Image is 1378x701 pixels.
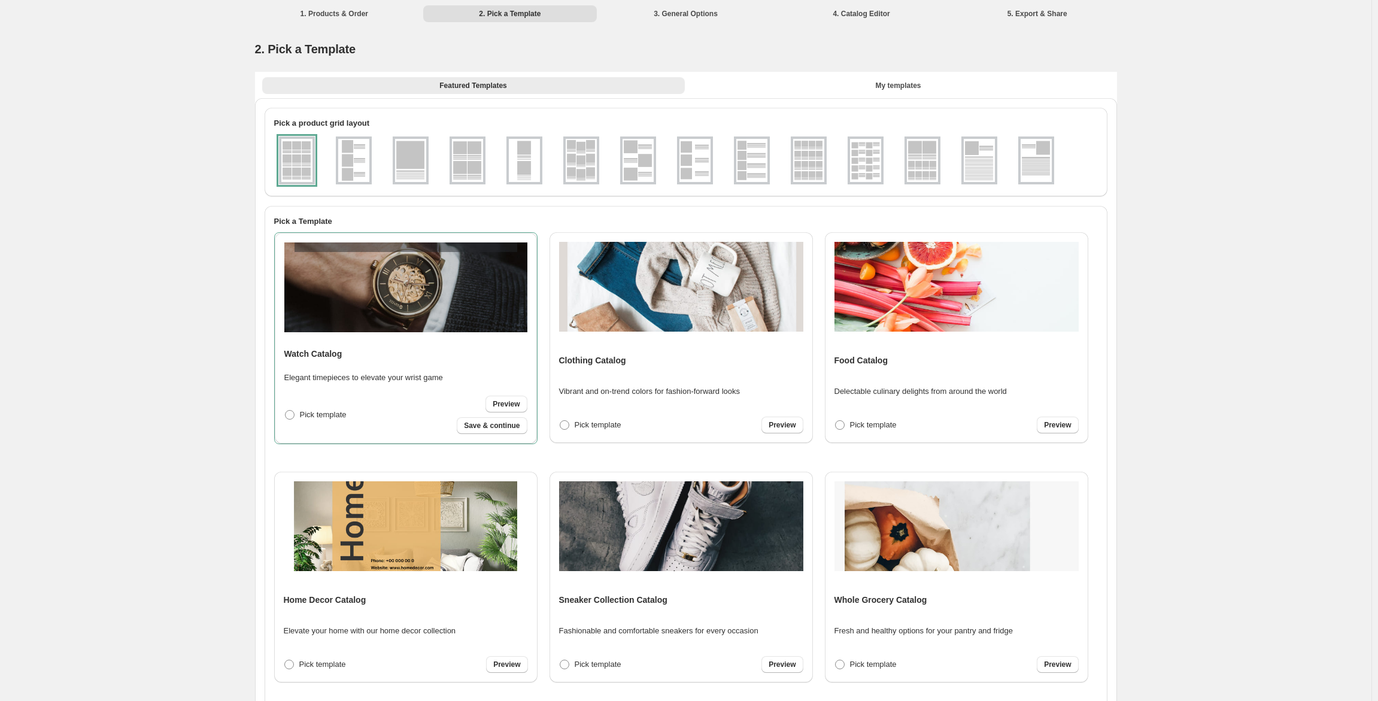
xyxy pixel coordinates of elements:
span: Preview [769,420,796,430]
img: g4x4v1 [793,139,824,182]
span: Pick template [850,420,897,429]
span: My templates [875,81,921,90]
p: Elevate your home with our home decor collection [284,625,456,637]
img: g2x1_4x2v1 [907,139,938,182]
span: Pick template [575,420,621,429]
button: Save & continue [457,417,527,434]
span: Preview [1044,420,1071,430]
p: Elegant timepieces to elevate your wrist game [284,372,443,384]
img: g1x1v1 [395,139,426,182]
span: Preview [1044,660,1071,669]
a: Preview [761,417,803,433]
img: g1x3v3 [679,139,711,182]
span: Preview [769,660,796,669]
img: g1x2v1 [509,139,540,182]
span: Pick template [850,660,897,669]
a: Preview [761,656,803,673]
span: Pick template [299,660,346,669]
span: Pick template [575,660,621,669]
img: g1x1v2 [964,139,995,182]
h4: Sneaker Collection Catalog [559,594,667,606]
p: Vibrant and on-trend colors for fashion-forward looks [559,386,740,397]
h4: Whole Grocery Catalog [834,594,927,606]
img: g2x5v1 [850,139,881,182]
p: Fresh and healthy options for your pantry and fridge [834,625,1013,637]
span: Save & continue [464,421,520,430]
a: Preview [1037,417,1078,433]
span: Preview [493,660,520,669]
h2: Pick a product grid layout [274,117,1098,129]
h4: Clothing Catalog [559,354,626,366]
img: g1x4v1 [736,139,767,182]
img: g1x3v1 [338,139,369,182]
img: g1x1v3 [1021,139,1052,182]
h4: Home Decor Catalog [284,594,366,606]
img: g2x2v1 [452,139,483,182]
img: g1x3v2 [623,139,654,182]
a: Preview [1037,656,1078,673]
a: Preview [485,396,527,412]
span: Pick template [300,410,347,419]
img: g3x3v2 [566,139,597,182]
h4: Watch Catalog [284,348,342,360]
a: Preview [486,656,527,673]
p: Delectable culinary delights from around the world [834,386,1007,397]
h4: Food Catalog [834,354,888,366]
p: Fashionable and comfortable sneakers for every occasion [559,625,758,637]
h2: Pick a Template [274,216,1098,227]
span: Featured Templates [439,81,506,90]
span: 2. Pick a Template [255,43,356,56]
span: Preview [493,399,520,409]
